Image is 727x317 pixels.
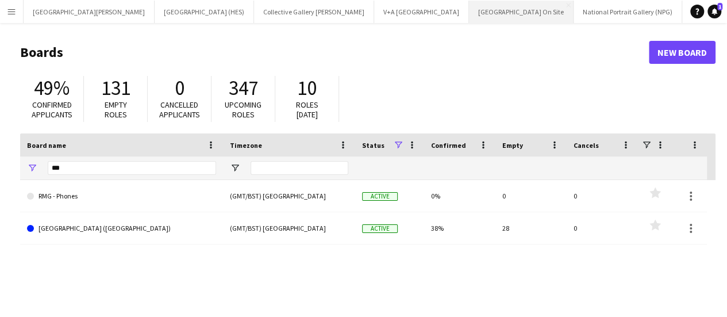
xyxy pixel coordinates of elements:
[495,212,567,244] div: 28
[567,180,638,212] div: 0
[223,180,355,212] div: (GMT/BST) [GEOGRAPHIC_DATA]
[251,161,348,175] input: Timezone Filter Input
[297,75,317,101] span: 10
[27,180,216,212] a: RMG - Phones
[175,75,184,101] span: 0
[230,163,240,173] button: Open Filter Menu
[495,180,567,212] div: 0
[717,3,722,10] span: 1
[27,141,66,150] span: Board name
[225,100,261,120] span: Upcoming roles
[48,161,216,175] input: Board name Filter Input
[159,100,200,120] span: Cancelled applicants
[424,212,495,244] div: 38%
[502,141,523,150] span: Empty
[155,1,254,23] button: [GEOGRAPHIC_DATA] (HES)
[105,100,127,120] span: Empty roles
[20,44,649,61] h1: Boards
[296,100,318,120] span: Roles [DATE]
[574,1,682,23] button: National Portrait Gallery (NPG)
[362,192,398,201] span: Active
[230,141,262,150] span: Timezone
[24,1,155,23] button: [GEOGRAPHIC_DATA][PERSON_NAME]
[229,75,258,101] span: 347
[574,141,599,150] span: Cancels
[101,75,130,101] span: 131
[424,180,495,212] div: 0%
[27,212,216,245] a: [GEOGRAPHIC_DATA] ([GEOGRAPHIC_DATA])
[374,1,469,23] button: V+A [GEOGRAPHIC_DATA]
[431,141,466,150] span: Confirmed
[567,212,638,244] div: 0
[649,41,716,64] a: New Board
[362,141,384,150] span: Status
[34,75,70,101] span: 49%
[254,1,374,23] button: Collective Gallery [PERSON_NAME]
[32,100,72,120] span: Confirmed applicants
[27,163,37,173] button: Open Filter Menu
[707,5,721,18] a: 1
[223,212,355,244] div: (GMT/BST) [GEOGRAPHIC_DATA]
[469,1,574,23] button: [GEOGRAPHIC_DATA] On Site
[362,224,398,233] span: Active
